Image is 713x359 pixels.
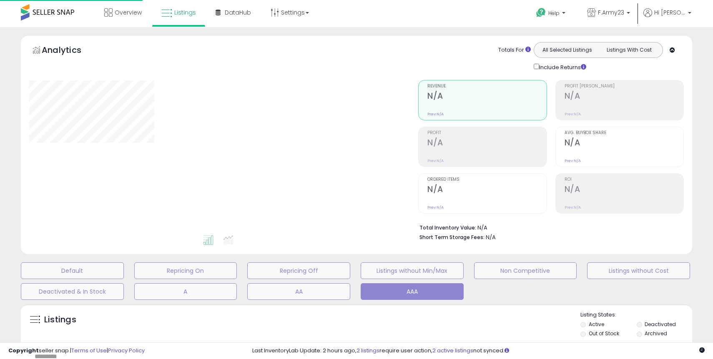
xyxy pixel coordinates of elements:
[565,158,581,163] small: Prev: N/A
[427,138,546,149] h2: N/A
[21,262,124,279] button: Default
[654,8,685,17] span: Hi [PERSON_NAME]
[8,347,39,354] strong: Copyright
[427,112,444,117] small: Prev: N/A
[134,283,237,300] button: A
[247,283,350,300] button: AA
[225,8,251,17] span: DataHub
[565,131,683,135] span: Avg. Buybox Share
[419,224,476,231] b: Total Inventory Value:
[587,262,690,279] button: Listings without Cost
[565,177,683,182] span: ROI
[427,91,546,102] h2: N/A
[565,205,581,210] small: Prev: N/A
[134,262,237,279] button: Repricing On
[598,8,624,17] span: F.Army23
[361,283,464,300] button: AAA
[427,131,546,135] span: Profit
[536,7,546,18] i: Get Help
[536,45,598,55] button: All Selected Listings
[565,112,581,117] small: Prev: N/A
[427,177,546,182] span: Ordered Items
[565,184,683,196] h2: N/A
[247,262,350,279] button: Repricing Off
[527,62,596,72] div: Include Returns
[498,46,531,54] div: Totals For
[565,91,683,102] h2: N/A
[21,283,124,300] button: Deactivated & In Stock
[486,233,496,241] span: N/A
[565,84,683,89] span: Profit [PERSON_NAME]
[174,8,196,17] span: Listings
[548,10,560,17] span: Help
[419,234,485,241] b: Short Term Storage Fees:
[8,347,145,355] div: seller snap | |
[427,205,444,210] small: Prev: N/A
[530,1,574,27] a: Help
[427,184,546,196] h2: N/A
[361,262,464,279] button: Listings without Min/Max
[427,158,444,163] small: Prev: N/A
[42,44,98,58] h5: Analytics
[427,84,546,89] span: Revenue
[115,8,142,17] span: Overview
[419,222,678,232] li: N/A
[598,45,660,55] button: Listings With Cost
[474,262,577,279] button: Non Competitive
[643,8,691,27] a: Hi [PERSON_NAME]
[565,138,683,149] h2: N/A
